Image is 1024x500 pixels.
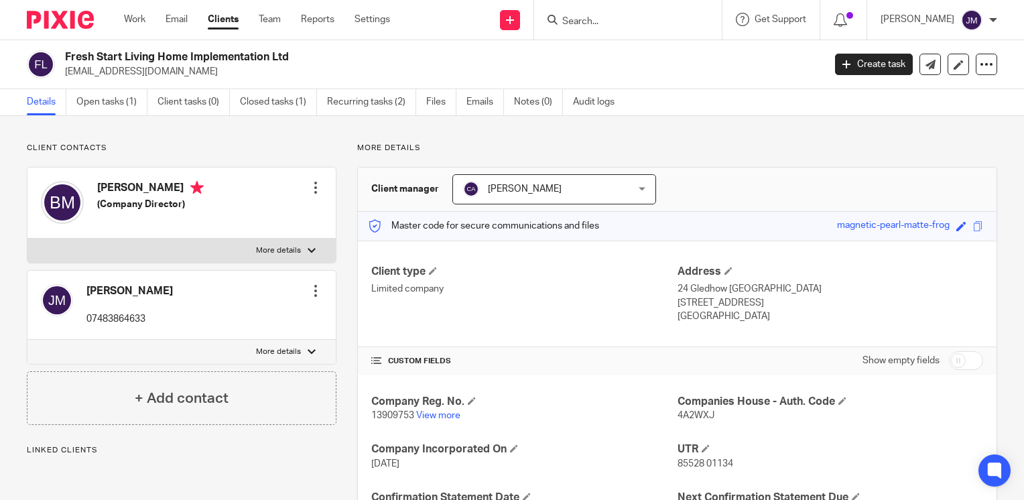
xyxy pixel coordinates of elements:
p: 07483864633 [86,312,173,326]
p: More details [256,347,301,357]
p: Client contacts [27,143,336,153]
span: 4A2WXJ [678,411,714,420]
h5: (Company Director) [97,198,204,211]
img: svg%3E [961,9,982,31]
img: svg%3E [463,181,479,197]
a: Audit logs [573,89,625,115]
p: Limited company [371,282,677,296]
h4: Address [678,265,983,279]
a: Settings [355,13,390,26]
a: Email [166,13,188,26]
img: svg%3E [41,284,73,316]
h4: Company Reg. No. [371,395,677,409]
p: [PERSON_NAME] [881,13,954,26]
span: [DATE] [371,459,399,468]
img: svg%3E [27,50,55,78]
p: 24 Gledhow [GEOGRAPHIC_DATA] [678,282,983,296]
span: Get Support [755,15,806,24]
a: Work [124,13,145,26]
a: Files [426,89,456,115]
a: Open tasks (1) [76,89,147,115]
p: Master code for secure communications and files [368,219,599,233]
a: Clients [208,13,239,26]
h3: Client manager [371,182,439,196]
h4: CUSTOM FIELDS [371,356,677,367]
p: [GEOGRAPHIC_DATA] [678,310,983,323]
p: More details [256,245,301,256]
input: Search [561,16,682,28]
a: View more [416,411,460,420]
a: Notes (0) [514,89,563,115]
h4: Companies House - Auth. Code [678,395,983,409]
p: [EMAIL_ADDRESS][DOMAIN_NAME] [65,65,815,78]
label: Show empty fields [862,354,940,367]
i: Primary [190,181,204,194]
a: Recurring tasks (2) [327,89,416,115]
h4: Client type [371,265,677,279]
div: magnetic-pearl-matte-frog [837,218,950,234]
a: Team [259,13,281,26]
h4: Company Incorporated On [371,442,677,456]
a: Closed tasks (1) [240,89,317,115]
a: Details [27,89,66,115]
h2: Fresh Start Living Home Implementation Ltd [65,50,665,64]
p: More details [357,143,997,153]
span: 85528 01134 [678,459,733,468]
img: svg%3E [41,181,84,224]
span: 13909753 [371,411,414,420]
h4: UTR [678,442,983,456]
span: [PERSON_NAME] [488,184,562,194]
p: Linked clients [27,445,336,456]
h4: [PERSON_NAME] [86,284,173,298]
a: Emails [466,89,504,115]
a: Client tasks (0) [157,89,230,115]
h4: [PERSON_NAME] [97,181,204,198]
h4: + Add contact [135,388,229,409]
img: Pixie [27,11,94,29]
a: Create task [835,54,913,75]
p: [STREET_ADDRESS] [678,296,983,310]
a: Reports [301,13,334,26]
